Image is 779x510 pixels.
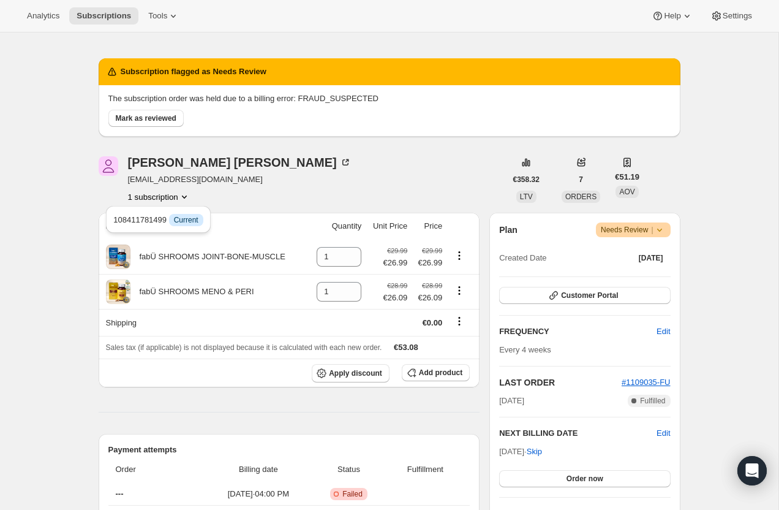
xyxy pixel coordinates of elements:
[110,210,206,229] button: 108411781499 InfoCurrent
[99,309,308,336] th: Shipping
[561,291,618,300] span: Customer Portal
[312,364,389,382] button: Apply discount
[174,215,198,225] span: Current
[388,463,463,476] span: Fulfillment
[106,245,130,269] img: product img
[499,427,657,440] h2: NEXT BILLING DATE
[402,364,470,381] button: Add product
[622,376,671,389] button: #1109035-FU
[499,345,551,354] span: Every 4 weeks
[113,215,203,224] span: 108411781499
[703,7,759,25] button: Settings
[383,257,408,269] span: €26.99
[619,188,634,196] span: AOV
[329,368,382,378] span: Apply discount
[20,7,67,25] button: Analytics
[387,282,407,289] small: €28.99
[565,192,596,201] span: ORDERS
[527,446,542,458] span: Skip
[499,395,524,407] span: [DATE]
[207,488,309,500] span: [DATE] · 04:00 PM
[644,7,700,25] button: Help
[423,318,443,327] span: €0.00
[649,322,677,341] button: Edit
[99,213,308,240] th: Product
[130,251,285,263] div: fabÜ SHROOMS JOINT-BONE-MUSCLE
[499,447,542,456] span: [DATE] ·
[108,456,204,483] th: Order
[601,224,666,236] span: Needs Review
[651,225,653,235] span: |
[308,213,365,240] th: Quantity
[106,280,130,304] img: product img
[121,66,266,78] h2: Subscription flagged as Needs Review
[639,253,663,263] span: [DATE]
[365,213,411,240] th: Unit Price
[342,489,363,499] span: Failed
[657,427,670,440] button: Edit
[394,343,418,352] span: €53.08
[499,376,622,389] h2: LAST ORDER
[450,314,469,328] button: Shipping actions
[317,463,380,476] span: Status
[387,247,407,254] small: €29.99
[207,463,309,476] span: Billing date
[77,11,131,21] span: Subscriptions
[108,93,671,105] p: The subscription order was held due to a billing error: FRAUD_SUSPECTED
[130,286,254,298] div: fabÜ SHROOMS MENO & PERI
[422,247,442,254] small: €29.99
[513,175,540,185] span: €358.32
[506,171,547,188] button: €358.32
[99,156,118,176] span: Karen Boyle
[411,213,446,240] th: Price
[640,396,665,406] span: Fulfilled
[622,378,671,387] a: #1109035-FU
[128,156,352,169] div: [PERSON_NAME] [PERSON_NAME]
[415,257,442,269] span: €26.99
[499,224,517,236] h2: Plan
[657,325,670,338] span: Edit
[520,192,533,201] span: LTV
[108,110,184,127] button: Mark as reviewed
[571,171,590,188] button: 7
[579,175,583,185] span: 7
[148,11,167,21] span: Tools
[499,252,546,264] span: Created Date
[631,249,671,267] button: [DATE]
[566,474,603,484] span: Order now
[499,470,670,487] button: Order now
[450,249,469,262] button: Product actions
[415,292,442,304] span: €26.09
[664,11,680,21] span: Help
[723,11,752,21] span: Settings
[141,7,187,25] button: Tools
[116,489,124,498] span: ---
[27,11,59,21] span: Analytics
[128,173,352,186] span: [EMAIL_ADDRESS][DOMAIN_NAME]
[106,343,382,352] span: Sales tax (if applicable) is not displayed because it is calculated with each new order.
[116,113,176,123] span: Mark as reviewed
[499,325,657,338] h2: FREQUENCY
[450,284,469,297] button: Product actions
[499,287,670,304] button: Customer Portal
[422,282,442,289] small: €28.99
[615,171,639,183] span: €51.19
[737,456,767,485] div: Open Intercom Messenger
[519,442,549,462] button: Skip
[69,7,138,25] button: Subscriptions
[383,292,408,304] span: €26.09
[128,191,190,203] button: Product actions
[419,368,462,378] span: Add product
[108,444,470,456] h2: Payment attempts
